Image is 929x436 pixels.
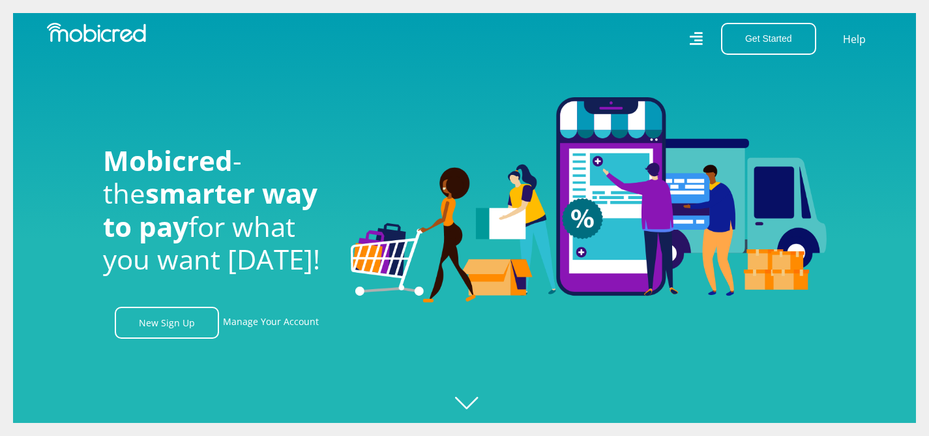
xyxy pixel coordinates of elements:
[103,142,233,179] span: Mobicred
[47,23,146,42] img: Mobicred
[842,31,866,48] a: Help
[115,307,219,339] a: New Sign Up
[103,174,317,244] span: smarter way to pay
[721,23,816,55] button: Get Started
[351,97,827,304] img: Welcome to Mobicred
[223,307,319,339] a: Manage Your Account
[103,144,331,276] h1: - the for what you want [DATE]!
